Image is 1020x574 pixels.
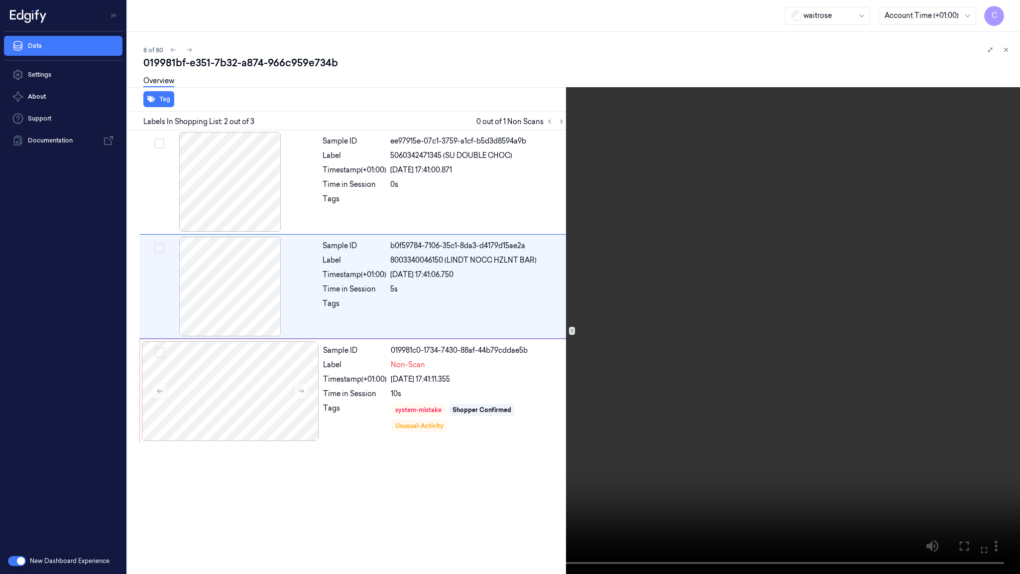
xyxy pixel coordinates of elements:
a: Data [4,36,122,56]
button: C [984,6,1004,26]
a: Overview [143,76,174,87]
div: Shopper Confirmed [453,406,511,415]
a: Support [4,109,122,129]
button: About [4,87,122,107]
div: b0f59784-7106-35c1-8da3-d4179d15ae2a [390,241,566,251]
button: Select row [154,243,164,253]
div: Time in Session [323,179,386,190]
span: 8003340046150 (LINDT NOCC HZLNT BAR) [390,255,537,266]
div: 019981bf-e351-7b32-a874-966c959e734b [143,56,1012,70]
div: [DATE] 17:41:00.871 [390,165,566,175]
div: 019981c0-1734-7430-88af-44b79cddae5b [391,345,565,356]
div: Timestamp (+01:00) [323,374,387,385]
span: Labels In Shopping List: 2 out of 3 [143,117,254,127]
button: Select row [154,139,164,148]
div: 0s [390,179,566,190]
div: Time in Session [323,284,386,294]
div: Label [323,255,386,266]
div: ee97915e-07c1-3759-a1cf-b5d3d8594a9b [390,136,566,146]
div: 10s [391,389,565,399]
div: Timestamp (+01:00) [323,165,386,175]
span: Non-Scan [391,360,425,370]
div: Sample ID [323,136,386,146]
span: 8 of 80 [143,46,163,54]
div: [DATE] 17:41:11.355 [391,374,565,385]
div: Tags [323,403,387,433]
div: Tags [323,194,386,210]
div: Sample ID [323,345,387,356]
div: Sample ID [323,241,386,251]
div: 5s [390,284,566,294]
div: Timestamp (+01:00) [323,270,386,280]
a: Settings [4,65,122,85]
div: Label [323,360,387,370]
button: Toggle Navigation [107,7,122,23]
span: 0 out of 1 Non Scans [476,116,567,128]
a: Documentation [4,131,122,150]
button: Select row [155,348,165,358]
span: 5060342471345 (SU DOUBLE CHOC) [390,150,512,161]
div: system-mistake [395,406,442,415]
button: Tag [143,91,174,107]
div: [DATE] 17:41:06.750 [390,270,566,280]
div: Unusual-Activity [395,422,444,430]
div: Time in Session [323,389,387,399]
div: Tags [323,298,386,314]
div: Label [323,150,386,161]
